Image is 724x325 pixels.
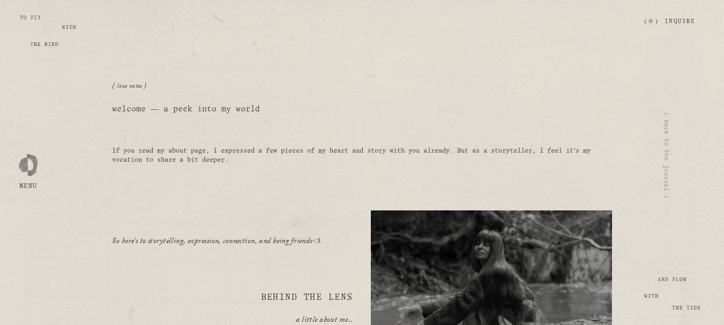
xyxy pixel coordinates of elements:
p: If you read my about page, I expressed a few pieces of my heart and story with you already. But a... [112,147,611,165]
h1: welcome — a peek into my world [112,104,611,115]
span: 0 [649,19,653,24]
a: Inquire [665,12,695,31]
a: love notes [112,82,146,92]
strong: <3 [112,238,321,244]
span: ( [645,19,647,24]
a: (0) [645,18,658,26]
span: ) [655,19,658,24]
strong: Behind the Lens [261,293,353,301]
em: So here’s to storytelling, expression, connection, and being friends [112,236,312,248]
a: ( back to the journal ) [663,112,671,199]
